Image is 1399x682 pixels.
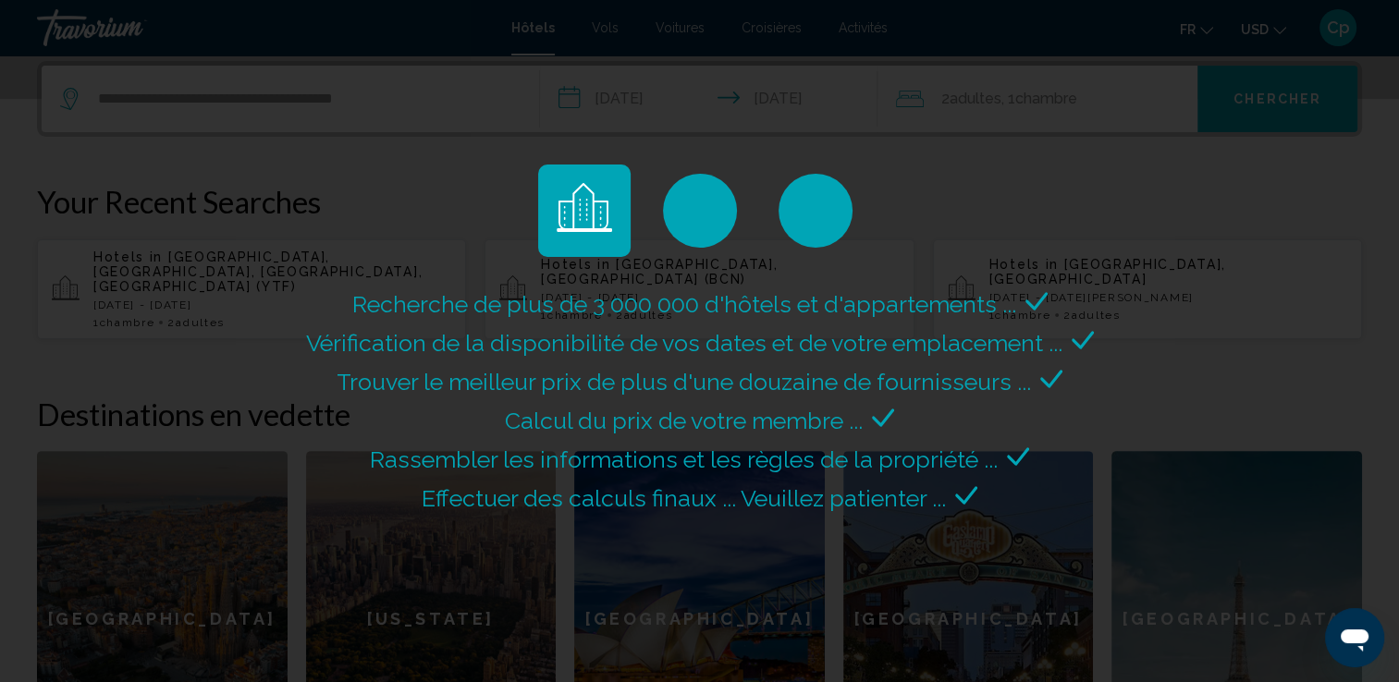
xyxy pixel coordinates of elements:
span: Rassembler les informations et les règles de la propriété ... [370,445,998,473]
span: Effectuer des calculs finaux ... Veuillez patienter ... [422,484,946,512]
span: Trouver le meilleur prix de plus d'une douzaine de fournisseurs ... [337,368,1031,396]
span: Calcul du prix de votre membre ... [505,407,863,434]
span: Vérification de la disponibilité de vos dates et de votre emplacement ... [306,329,1062,357]
span: Recherche de plus de 3 000 000 d'hôtels et d'appartements ... [352,290,1016,318]
iframe: Bouton de lancement de la fenêtre de messagerie [1325,608,1384,667]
